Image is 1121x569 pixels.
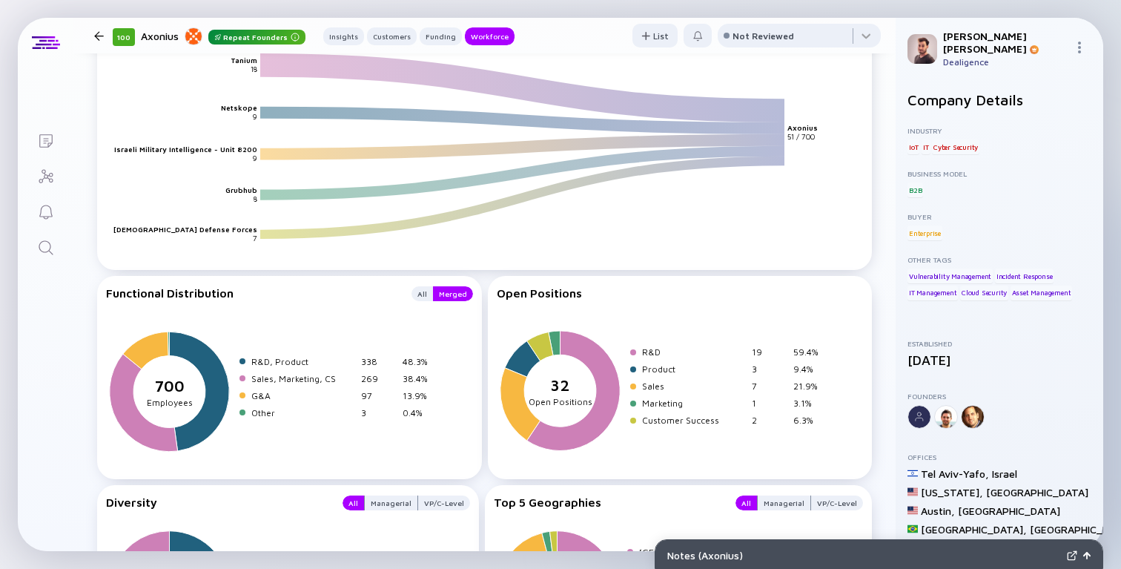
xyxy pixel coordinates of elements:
[907,34,937,64] img: Gil Profile Picture
[251,65,257,74] text: 18
[907,286,958,300] div: IT Management
[907,392,1091,401] div: Founders
[921,486,983,499] div: [US_STATE] ,
[642,381,746,392] div: Sales
[18,228,73,264] a: Search
[943,56,1068,68] div: Dealigence
[494,496,721,510] div: Top 5 Geographies
[907,339,1091,348] div: Established
[907,212,1091,221] div: Buyer
[208,30,305,45] div: Repeat Founders
[420,29,462,44] div: Funding
[252,154,257,162] text: 9
[361,407,397,418] div: 3
[735,496,757,510] button: All
[252,113,257,122] text: 9
[367,29,417,44] div: Customers
[465,29,515,44] div: Workforce
[403,407,438,418] div: 0.4%
[752,364,787,375] div: 3
[155,377,185,395] tspan: 700
[1067,550,1077,561] img: Expand Notes
[907,226,942,240] div: Enterprise
[420,27,462,45] button: Funding
[921,504,955,517] div: Austin ,
[642,346,746,358] div: R&D
[114,145,257,154] text: Israeli Military Intelligence - Unit 8200
[254,194,257,203] text: 8
[1074,42,1085,53] img: Menu
[418,496,470,510] button: VP/C-Level
[465,27,515,45] button: Workforce
[752,381,787,392] div: 7
[141,27,305,45] div: Axonius
[528,397,592,408] tspan: Open Positions
[958,504,1060,517] div: [GEOGRAPHIC_DATA]
[907,169,1091,178] div: Business Model
[18,193,73,228] a: Reminders
[960,286,1008,300] div: Cloud Security
[367,27,417,45] button: Customers
[752,346,787,358] div: 19
[632,24,678,47] button: List
[113,28,135,46] div: 100
[251,407,355,418] div: Other
[1011,286,1073,300] div: Asset Management
[922,139,930,154] div: IT
[253,234,257,243] text: 7
[907,352,1091,368] div: [DATE]
[642,398,746,409] div: Marketing
[323,27,364,45] button: Insights
[752,415,787,426] div: 2
[995,269,1054,283] div: Incident Response
[907,255,1091,264] div: Other Tags
[364,496,418,510] button: Managerial
[907,139,919,154] div: IoT
[733,30,794,42] div: Not Reviewed
[225,185,257,194] text: Grubhub
[251,390,355,401] div: G&A
[251,356,355,367] div: R&D, Product
[793,415,829,426] div: 6.3%
[361,356,397,367] div: 338
[639,547,743,558] div: [GEOGRAPHIC_DATA]
[907,505,918,516] img: United States Flag
[787,132,815,141] text: 51 / 700
[793,398,829,409] div: 3.1%
[787,123,818,132] text: Axonius
[361,390,397,401] div: 97
[497,286,864,300] div: Open Positions
[433,286,473,301] button: Merged
[907,487,918,497] img: United States Flag
[907,269,993,283] div: Vulnerability Management
[411,286,433,301] button: All
[986,486,1088,499] div: [GEOGRAPHIC_DATA]
[758,496,810,510] div: Managerial
[907,182,923,197] div: B2B
[667,549,1061,562] div: Notes ( Axonius )
[251,373,355,384] div: Sales, Marketing, CS
[907,126,1091,135] div: Industry
[752,398,787,409] div: 1
[921,467,989,480] div: Tel Aviv-Yafo ,
[106,496,328,510] div: Diversity
[793,346,829,358] div: 59.4%
[18,157,73,193] a: Investor Map
[403,356,438,367] div: 48.3%
[907,91,1091,108] h2: Company Details
[403,390,438,401] div: 13.9%
[18,122,73,157] a: Lists
[231,56,257,65] text: Tanium
[365,496,417,510] div: Managerial
[943,30,1068,55] div: [PERSON_NAME] [PERSON_NAME]
[550,376,570,394] tspan: 32
[1083,552,1091,559] img: Open Notes
[992,467,1017,480] div: Israel
[811,496,863,510] button: VP/C-Level
[793,381,829,392] div: 21.9%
